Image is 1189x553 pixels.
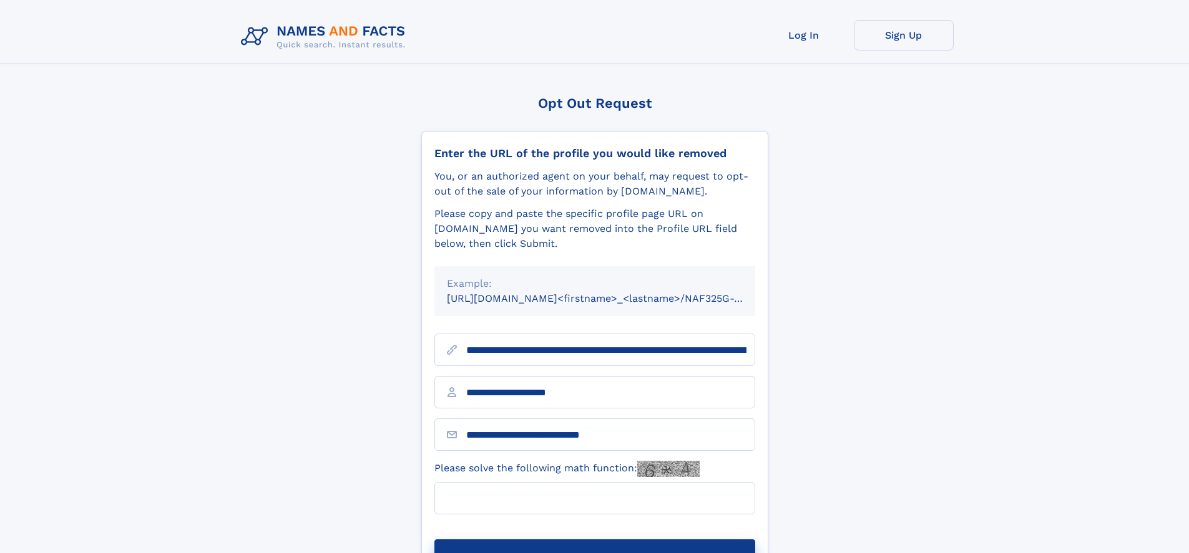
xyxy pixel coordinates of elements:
label: Please solve the following math function: [434,461,700,477]
div: Opt Out Request [421,95,768,111]
a: Log In [754,20,854,50]
img: Logo Names and Facts [236,20,416,54]
a: Sign Up [854,20,954,50]
div: You, or an authorized agent on your behalf, may request to opt-out of the sale of your informatio... [434,169,755,199]
small: [URL][DOMAIN_NAME]<firstname>_<lastname>/NAF325G-xxxxxxxx [447,292,779,304]
div: Please copy and paste the specific profile page URL on [DOMAIN_NAME] you want removed into the Pr... [434,206,755,251]
div: Example: [447,276,743,291]
div: Enter the URL of the profile you would like removed [434,147,755,160]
